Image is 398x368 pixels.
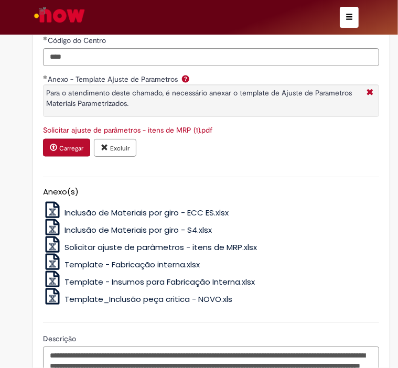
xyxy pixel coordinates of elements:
button: Alternar navegação [340,7,359,28]
small: Carregar [59,144,83,153]
a: Template - Insumos para Fabricação Interna.xlsx [43,276,255,287]
span: Inclusão de Materiais por giro - ECC ES.xlsx [64,207,229,218]
span: Anexo - Template Ajuste de Parametros [48,74,180,84]
a: Template_Inclusão peça critica - NOVO.xls [43,294,233,305]
span: Obrigatório Preenchido [43,75,48,79]
span: Template - Fabricação interna.xlsx [64,259,200,270]
a: Inclusão de Materiais por giro - S4.xlsx [43,224,212,235]
a: Template - Fabricação interna.xlsx [43,259,200,270]
span: Solicitar ajuste de parâmetros - itens de MRP.xlsx [64,242,257,253]
span: Template_Inclusão peça critica - NOVO.xls [64,294,232,305]
span: Descrição [43,334,78,343]
span: Inclusão de Materiais por giro - S4.xlsx [64,224,212,235]
span: Ajuda para Anexo - Template Ajuste de Parametros [179,74,192,83]
a: Inclusão de Materiais por giro - ECC ES.xlsx [43,207,229,218]
button: Carregar anexo de Anexo - Template Ajuste de Parametros Required [43,139,90,157]
small: Excluir [110,144,130,153]
p: Para o atendimento deste chamado, é necessário anexar o template de Ajuste de Parametros Materiai... [46,88,361,109]
i: Fechar More information Por question_anexo_template [364,88,376,99]
button: Excluir anexo Solicitar ajuste de parâmetros - itens de MRP (1).pdf [94,139,136,157]
span: Código do Centro [48,36,108,45]
input: Código do Centro [43,48,379,66]
a: Download de Solicitar ajuste de parâmetros - itens de MRP (1).pdf [43,125,212,135]
span: Obrigatório Preenchido [43,36,48,40]
span: Template - Insumos para Fabricação Interna.xlsx [64,276,255,287]
h5: Anexo(s) [43,188,379,197]
img: ServiceNow [33,5,87,26]
a: Solicitar ajuste de parâmetros - itens de MRP.xlsx [43,242,257,253]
